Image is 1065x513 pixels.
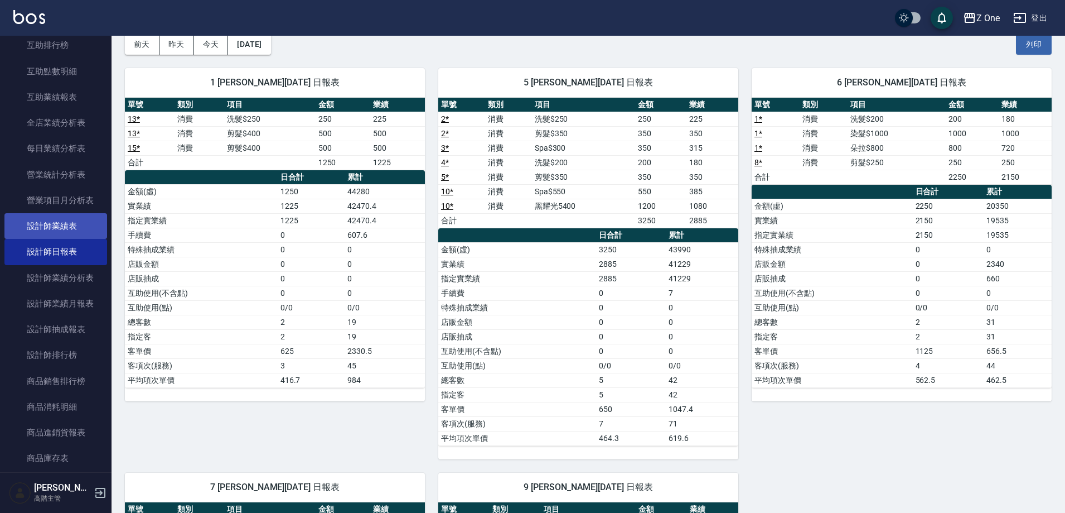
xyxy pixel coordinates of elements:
td: 1225 [370,155,425,170]
td: 合計 [752,170,800,184]
td: 0 [666,315,738,329]
img: Logo [13,10,45,24]
td: 互助使用(不含點) [438,344,596,358]
th: 金額 [946,98,999,112]
td: 染髮$1000 [848,126,946,141]
button: 今天 [194,34,229,55]
th: 累計 [984,185,1052,199]
td: 指定實業績 [438,271,596,286]
td: 合計 [438,213,485,228]
td: 消費 [175,141,224,155]
td: 41229 [666,257,738,271]
td: 黑耀光5400 [532,199,635,213]
td: 消費 [485,199,532,213]
td: 互助使用(點) [438,358,596,373]
th: 日合計 [913,185,984,199]
td: 手續費 [125,228,278,242]
td: 1200 [635,199,687,213]
td: 45 [345,358,425,373]
td: 720 [999,141,1052,155]
a: 商品庫存表 [4,445,107,471]
td: 手續費 [438,286,596,300]
td: 650 [596,402,666,416]
td: 31 [984,315,1052,329]
td: 0 [278,286,345,300]
img: Person [9,482,31,504]
a: 互助排行榜 [4,32,107,58]
button: save [931,7,953,29]
td: 指定客 [752,329,913,344]
td: 250 [635,112,687,126]
a: 全店業績分析表 [4,110,107,136]
th: 金額 [316,98,370,112]
td: 0/0 [913,300,984,315]
td: 180 [686,155,738,170]
td: 2885 [596,271,666,286]
td: 2250 [913,199,984,213]
td: 625 [278,344,345,358]
td: 洗髮$250 [224,112,316,126]
td: 0 [345,242,425,257]
a: 設計師排行榜 [4,342,107,368]
td: 2 [278,315,345,329]
th: 項目 [848,98,946,112]
td: 互助使用(不含點) [125,286,278,300]
td: 2 [913,315,984,329]
td: 71 [666,416,738,431]
td: 1225 [278,213,345,228]
td: 656.5 [984,344,1052,358]
th: 單號 [125,98,175,112]
th: 累計 [345,170,425,185]
th: 日合計 [596,228,666,243]
td: 42470.4 [345,213,425,228]
td: 225 [370,112,425,126]
td: 0 [913,257,984,271]
td: 2885 [596,257,666,271]
td: 合計 [125,155,175,170]
td: 剪髮$400 [224,141,316,155]
a: 營業統計分析表 [4,162,107,188]
td: 607.6 [345,228,425,242]
th: 業績 [686,98,738,112]
table: a dense table [438,228,738,446]
button: Z One [958,7,1004,30]
table: a dense table [752,98,1052,185]
th: 項目 [224,98,316,112]
td: 19 [345,329,425,344]
td: 5 [596,373,666,387]
div: Z One [976,11,1000,25]
a: 設計師業績表 [4,213,107,239]
td: 2150 [913,228,984,242]
td: 消費 [485,184,532,199]
td: 7 [596,416,666,431]
td: 總客數 [125,315,278,329]
td: 洗髮$200 [848,112,946,126]
td: 洗髮$200 [532,155,635,170]
td: 0 [596,286,666,300]
td: 44 [984,358,1052,373]
td: 984 [345,373,425,387]
td: 0 [596,329,666,344]
table: a dense table [752,185,1052,388]
span: 1 [PERSON_NAME][DATE] 日報表 [138,77,412,88]
td: 特殊抽成業績 [752,242,913,257]
td: 消費 [800,141,848,155]
td: 19535 [984,213,1052,228]
td: 2250 [946,170,999,184]
td: 0/0 [345,300,425,315]
td: 指定實業績 [125,213,278,228]
td: 平均項次單價 [125,373,278,387]
td: 660 [984,271,1052,286]
td: 消費 [485,126,532,141]
td: 44280 [345,184,425,199]
td: 0 [984,242,1052,257]
button: 列印 [1016,34,1052,55]
td: 462.5 [984,373,1052,387]
td: 互助使用(點) [752,300,913,315]
td: 互助使用(點) [125,300,278,315]
td: 店販金額 [438,315,596,329]
td: 416.7 [278,373,345,387]
td: 0 [666,344,738,358]
td: 0 [278,271,345,286]
td: 3250 [596,242,666,257]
